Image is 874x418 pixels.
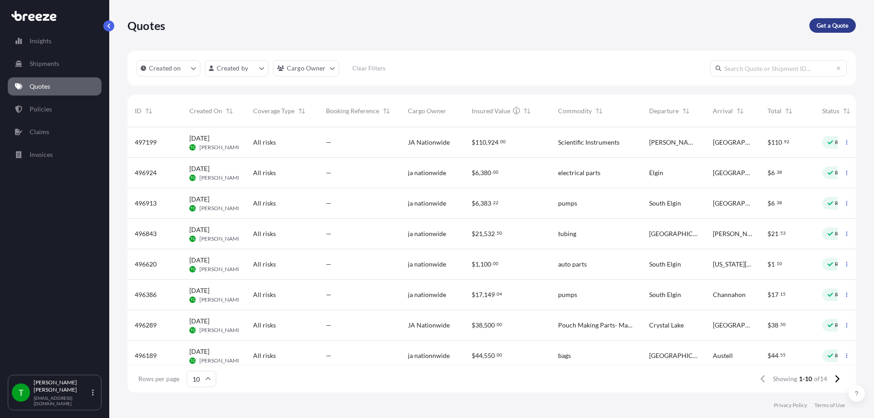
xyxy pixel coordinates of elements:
[713,290,746,299] span: Channahon
[558,260,587,269] span: auto parts
[558,138,620,147] span: Scientific Instruments
[30,59,59,68] p: Shipments
[408,106,446,116] span: Cargo Owner
[8,100,102,118] a: Policies
[287,64,326,73] p: Cargo Owner
[344,61,395,76] button: Clear Filters
[127,18,165,33] p: Quotes
[326,168,331,177] span: —
[483,292,484,298] span: ,
[34,379,90,393] p: [PERSON_NAME] [PERSON_NAME]
[495,292,496,296] span: .
[767,106,782,116] span: Total
[273,60,339,76] button: cargoOwner Filter options
[735,106,746,116] button: Sort
[199,296,243,303] span: [PERSON_NAME]
[713,321,753,330] span: [GEOGRAPHIC_DATA]
[326,260,331,269] span: —
[484,292,495,298] span: 149
[841,106,852,116] button: Sort
[783,106,794,116] button: Sort
[479,170,480,176] span: ,
[558,290,577,299] span: pumps
[775,201,776,204] span: .
[484,353,495,359] span: 550
[480,170,491,176] span: 380
[822,106,839,116] span: Status
[224,106,235,116] button: Sort
[472,292,475,298] span: $
[558,229,576,238] span: tubing
[149,64,181,73] p: Created on
[189,225,209,234] span: [DATE]
[480,261,491,267] span: 100
[767,292,771,298] span: $
[649,260,681,269] span: South Elgin
[253,106,295,116] span: Coverage Type
[767,231,771,237] span: $
[135,260,157,269] span: 496620
[8,123,102,141] a: Claims
[814,402,845,409] a: Terms of Use
[190,234,195,243] span: TG
[30,36,51,45] p: Insights
[253,260,276,269] span: All risks
[475,200,479,206] span: 6
[779,323,780,326] span: .
[135,168,157,177] span: 496924
[352,64,386,73] p: Clear Filters
[649,138,698,147] span: [PERSON_NAME]
[199,357,243,364] span: [PERSON_NAME]
[8,55,102,73] a: Shipments
[777,201,782,204] span: 38
[408,229,446,238] span: ja nationwide
[779,353,780,357] span: .
[777,262,782,265] span: 10
[217,64,249,73] p: Created by
[774,402,807,409] a: Privacy Policy
[189,286,209,295] span: [DATE]
[767,353,771,359] span: $
[649,199,681,208] span: South Elgin
[190,295,195,304] span: TG
[475,231,483,237] span: 21
[495,323,496,326] span: .
[775,262,776,265] span: .
[199,144,243,151] span: [PERSON_NAME]
[135,229,157,238] span: 496843
[199,205,243,212] span: [PERSON_NAME]
[713,106,733,116] span: Arrival
[835,200,850,207] p: Ready
[493,171,498,174] span: 00
[483,231,484,237] span: ,
[205,60,269,76] button: createdBy Filter options
[558,168,600,177] span: electrical parts
[649,321,684,330] span: Crystal Lake
[408,199,446,208] span: ja nationwide
[835,261,850,268] p: Ready
[649,168,663,177] span: Elgin
[771,322,778,328] span: 38
[30,127,49,136] p: Claims
[488,139,498,146] span: 924
[189,134,209,143] span: [DATE]
[713,168,753,177] span: [GEOGRAPHIC_DATA]
[135,199,157,208] span: 496913
[484,322,495,328] span: 500
[408,290,446,299] span: ja nationwide
[835,291,850,298] p: Ready
[408,138,450,147] span: JA Nationwide
[138,374,179,383] span: Rows per page
[253,138,276,147] span: All risks
[472,353,475,359] span: $
[799,374,812,383] span: 1-10
[199,327,243,334] span: [PERSON_NAME]
[475,261,479,267] span: 1
[408,260,446,269] span: ja nationwide
[780,292,786,296] span: 15
[326,138,331,147] span: —
[771,353,778,359] span: 44
[253,199,276,208] span: All risks
[771,200,775,206] span: 6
